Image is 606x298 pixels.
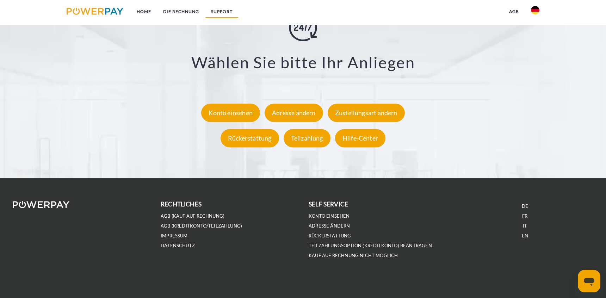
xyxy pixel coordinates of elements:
[161,213,224,219] a: AGB (Kauf auf Rechnung)
[67,8,123,15] img: logo-powerpay.svg
[531,6,539,14] img: de
[157,5,205,18] a: DIE RECHNUNG
[309,223,350,229] a: Adresse ändern
[265,104,323,122] div: Adresse ändern
[13,201,69,208] img: logo-powerpay-white.svg
[333,134,387,142] a: Hilfe-Center
[161,233,188,239] a: IMPRESSUM
[39,52,567,72] h3: Wählen Sie bitte Ihr Anliegen
[335,129,385,147] div: Hilfe-Center
[284,129,330,147] div: Teilzahlung
[328,104,405,122] div: Zustellungsart ändern
[219,134,281,142] a: Rückerstattung
[578,270,600,292] iframe: Schaltfläche zum Öffnen des Messaging-Fensters
[326,109,407,117] a: Zustellungsart ändern
[201,104,260,122] div: Konto einsehen
[161,243,195,249] a: DATENSCHUTZ
[263,109,325,117] a: Adresse ändern
[522,233,528,239] a: EN
[161,223,242,229] a: AGB (Kreditkonto/Teilzahlung)
[199,109,262,117] a: Konto einsehen
[221,129,279,147] div: Rückerstattung
[309,213,350,219] a: Konto einsehen
[205,5,239,18] a: SUPPORT
[289,13,317,41] img: online-shopping.svg
[522,203,528,209] a: DE
[309,253,398,259] a: Kauf auf Rechnung nicht möglich
[131,5,157,18] a: Home
[503,5,525,18] a: agb
[282,134,332,142] a: Teilzahlung
[309,243,432,249] a: Teilzahlungsoption (KREDITKONTO) beantragen
[161,200,202,208] b: rechtliches
[523,223,527,229] a: IT
[522,213,527,219] a: FR
[309,200,348,208] b: self service
[309,233,351,239] a: Rückerstattung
